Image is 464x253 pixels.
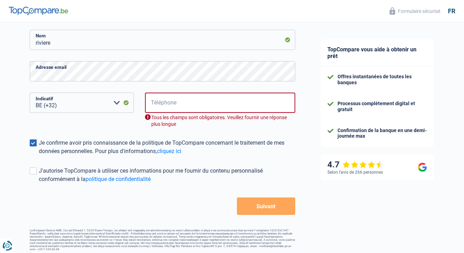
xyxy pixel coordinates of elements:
footer: LorEmipsum Dolorsi AME, Con ad Elitsedd 1, 5220 Eiusm-Tempor, inc utlabor etd magnaaliq eni admin... [30,229,295,251]
div: Processus complètement digital et gratuit [338,101,427,113]
div: fr [448,7,455,15]
input: 401020304 [145,93,295,113]
div: J'autorise TopCompare à utiliser ces informations pour me fournir du contenu personnalisé conform... [39,167,295,183]
button: Formulaire sécurisé [385,5,444,17]
div: Selon l’avis de 266 personnes [327,170,383,175]
button: Suivant [237,197,295,215]
a: cliquez ici [157,148,181,154]
div: Confirmation de la banque en une demi-journée max [338,128,427,139]
div: Tous les champs sont obligatoires. Veuillez fournir une réponse plus longue [145,114,295,128]
div: 4.7 [327,160,384,170]
div: Offres instantanées de toutes les banques [338,74,427,86]
div: TopCompare vous aide à obtenir un prêt [320,39,434,67]
img: TopCompare Logo [9,7,68,15]
div: Je confirme avoir pris connaissance de la politique de TopCompare concernant le traitement de mes... [39,139,295,156]
a: politique de confidentialité [86,176,151,182]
